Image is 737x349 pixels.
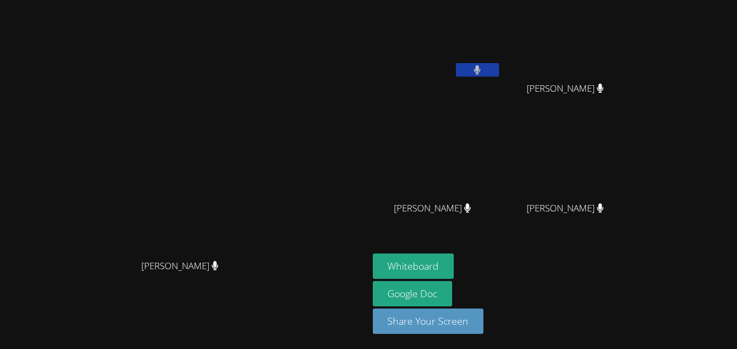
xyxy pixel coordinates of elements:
[373,281,453,306] a: Google Doc
[527,201,604,216] span: [PERSON_NAME]
[141,258,219,274] span: [PERSON_NAME]
[394,201,471,216] span: [PERSON_NAME]
[373,309,484,334] button: Share Your Screen
[527,81,604,97] span: [PERSON_NAME]
[373,254,454,279] button: Whiteboard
